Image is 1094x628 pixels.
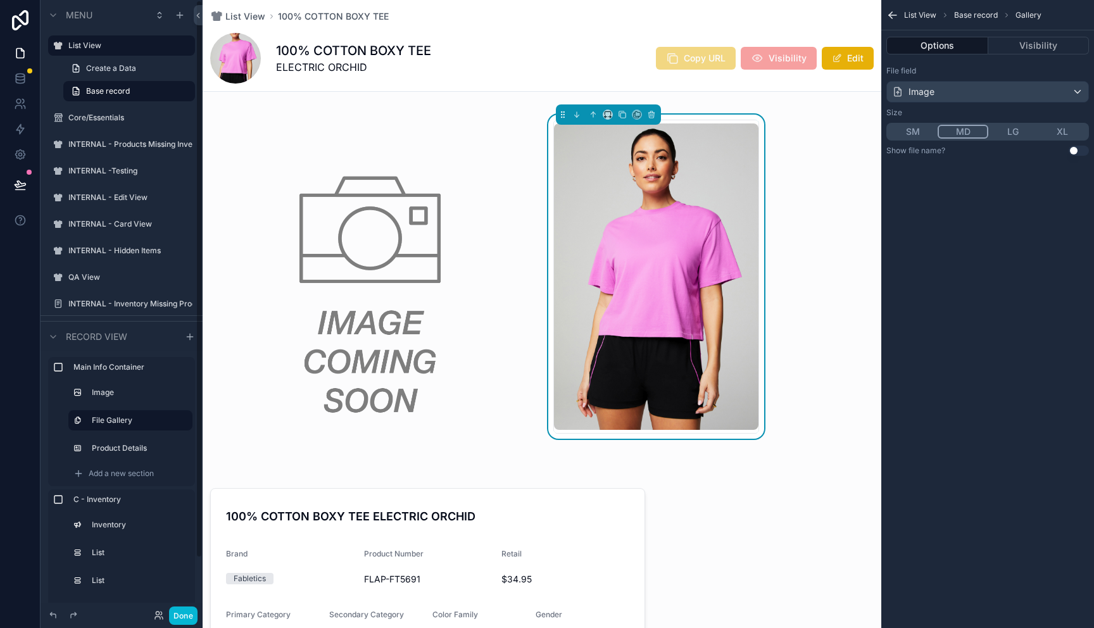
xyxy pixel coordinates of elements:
[938,125,988,139] button: MD
[988,37,1090,54] button: Visibility
[63,58,195,78] a: Create a Data
[225,10,265,23] span: List View
[886,37,988,54] button: Options
[68,139,192,149] label: INTERNAL - Products Missing Inventory
[73,494,190,505] label: C - Inventory
[92,575,187,586] label: List
[89,468,154,479] span: Add a new section
[66,9,92,22] span: Menu
[169,606,198,625] button: Done
[41,351,203,603] div: scrollable content
[73,362,190,372] label: Main Info Container
[892,85,934,98] div: Image
[92,387,187,398] label: Image
[210,10,265,23] a: List View
[86,63,136,73] span: Create a Data
[1038,125,1087,139] button: XL
[68,246,192,256] label: INTERNAL - Hidden Items
[68,113,192,123] label: Core/Essentials
[904,10,936,20] span: List View
[68,219,192,229] label: INTERNAL - Card View
[954,10,998,20] span: Base record
[68,166,192,176] label: INTERNAL -Testing
[278,10,389,23] a: 100% COTTON BOXY TEE
[66,330,127,343] span: Record view
[68,272,192,282] label: QA View
[68,192,192,203] label: INTERNAL - Edit View
[886,81,1089,103] button: Image
[886,66,916,76] label: File field
[886,146,945,156] label: Show file name?
[988,125,1038,139] button: LG
[822,47,874,70] button: Edit
[886,108,902,118] label: Size
[92,443,187,453] label: Product Details
[888,125,938,139] button: SM
[92,548,187,558] label: List
[276,42,431,60] h1: 100% COTTON BOXY TEE
[92,415,182,425] label: File Gallery
[1015,10,1041,20] span: Gallery
[276,60,431,75] span: ELECTRIC ORCHID
[68,299,192,309] label: INTERNAL - Inventory Missing Products
[63,81,195,101] a: Base record
[68,41,187,51] label: List View
[86,86,130,96] span: Base record
[554,123,758,430] img: FLAP-FT5691_ELECTRIC-ORCHID_1-(3).jpg
[92,520,187,530] label: Inventory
